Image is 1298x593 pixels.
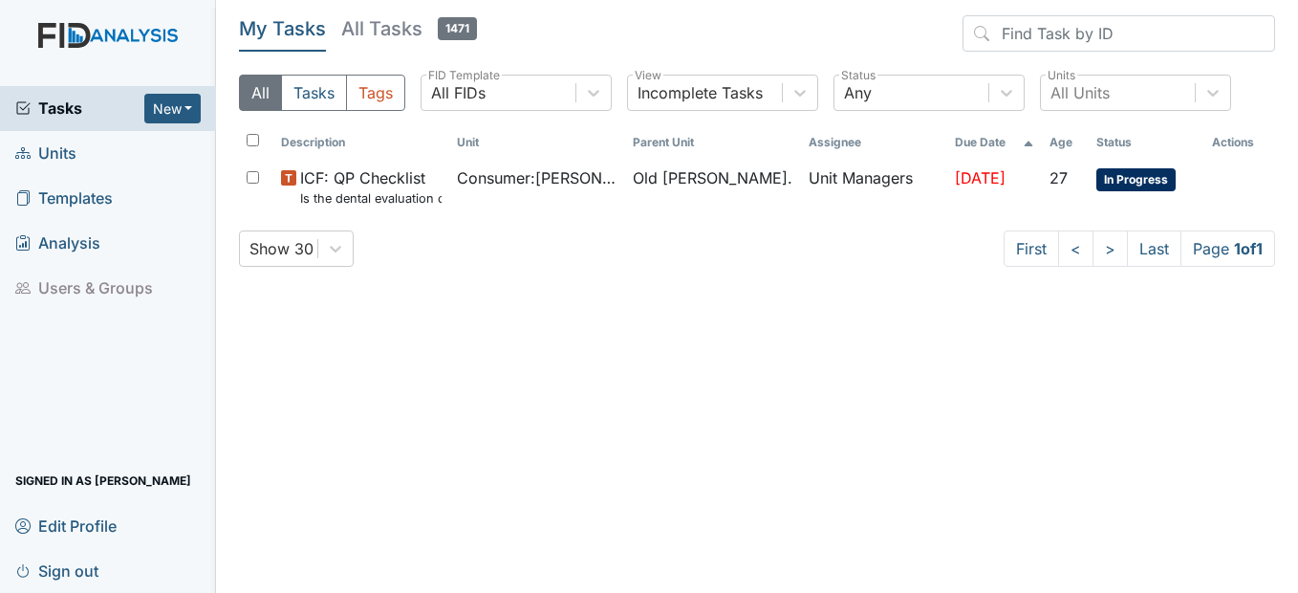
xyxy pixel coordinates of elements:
[1050,81,1110,104] div: All Units
[438,17,477,40] span: 1471
[1089,126,1204,159] th: Toggle SortBy
[955,168,1006,187] span: [DATE]
[457,166,617,189] span: Consumer : [PERSON_NAME]
[947,126,1042,159] th: Toggle SortBy
[963,15,1275,52] input: Find Task by ID
[1127,231,1181,267] a: Last
[346,75,405,111] button: Tags
[247,134,259,146] input: Toggle All Rows Selected
[1234,239,1263,258] strong: 1 of 1
[239,75,405,111] div: Type filter
[625,126,801,159] th: Toggle SortBy
[239,15,326,42] h5: My Tasks
[15,511,117,540] span: Edit Profile
[281,75,347,111] button: Tasks
[801,159,947,215] td: Unit Managers
[1058,231,1093,267] a: <
[449,126,625,159] th: Toggle SortBy
[1004,231,1275,267] nav: task-pagination
[638,81,763,104] div: Incomplete Tasks
[1004,231,1059,267] a: First
[341,15,477,42] h5: All Tasks
[431,81,486,104] div: All FIDs
[1204,126,1275,159] th: Actions
[1096,168,1176,191] span: In Progress
[300,166,442,208] span: ICF: QP Checklist Is the dental evaluation current? (document the date, oral rating, and goal # i...
[249,237,314,260] div: Show 30
[1042,126,1089,159] th: Toggle SortBy
[273,126,449,159] th: Toggle SortBy
[15,229,100,258] span: Analysis
[1092,231,1128,267] a: >
[300,189,442,208] small: Is the dental evaluation current? (document the date, oral rating, and goal # if needed in the co...
[844,81,872,104] div: Any
[15,97,144,120] a: Tasks
[144,94,202,123] button: New
[1180,231,1275,267] span: Page
[633,166,792,189] span: Old [PERSON_NAME].
[1049,168,1068,187] span: 27
[239,75,282,111] button: All
[15,184,113,213] span: Templates
[15,139,76,168] span: Units
[15,466,191,495] span: Signed in as [PERSON_NAME]
[801,126,947,159] th: Assignee
[15,556,98,585] span: Sign out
